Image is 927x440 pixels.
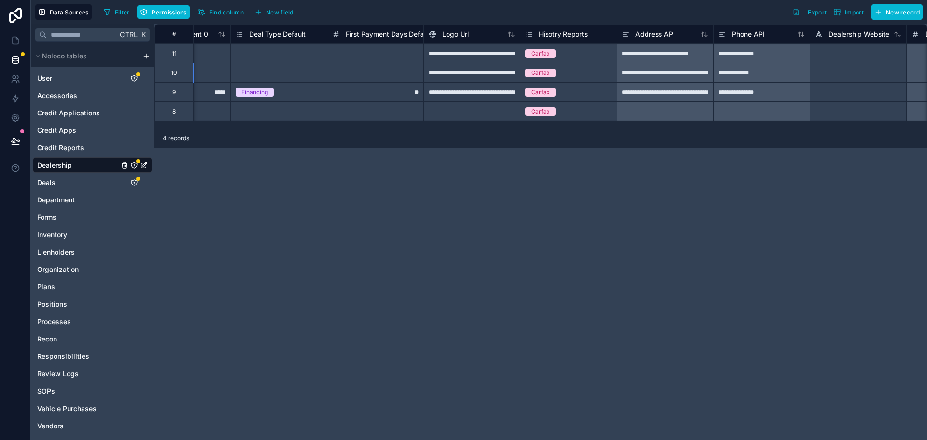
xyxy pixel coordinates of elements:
[172,88,176,96] div: 9
[171,69,177,77] div: 10
[249,29,306,39] span: Deal Type Default
[137,5,194,19] a: Permissions
[531,88,550,97] div: Carfax
[209,9,244,16] span: Find column
[531,69,550,77] div: Carfax
[539,29,588,39] span: Hisotry Reports
[137,5,190,19] button: Permissions
[829,29,889,39] span: Dealership Website
[531,107,550,116] div: Carfax
[845,9,864,16] span: Import
[152,9,186,16] span: Permissions
[115,9,130,16] span: Filter
[871,4,923,20] button: New record
[50,9,89,16] span: Data Sources
[140,31,147,38] span: K
[35,4,92,20] button: Data Sources
[251,5,297,19] button: New field
[172,50,177,57] div: 11
[163,134,189,142] span: 4 records
[194,5,247,19] button: Find column
[241,88,268,97] div: Financing
[867,4,923,20] a: New record
[635,29,675,39] span: Address API
[100,5,133,19] button: Filter
[789,4,830,20] button: Export
[808,9,827,16] span: Export
[830,4,867,20] button: Import
[119,28,139,41] span: Ctrl
[886,9,920,16] span: New record
[162,30,186,38] div: #
[346,29,432,39] span: First Payment Days Default
[531,49,550,58] div: Carfax
[442,29,469,39] span: Logo Url
[266,9,294,16] span: New field
[732,29,765,39] span: Phone API
[172,108,176,115] div: 8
